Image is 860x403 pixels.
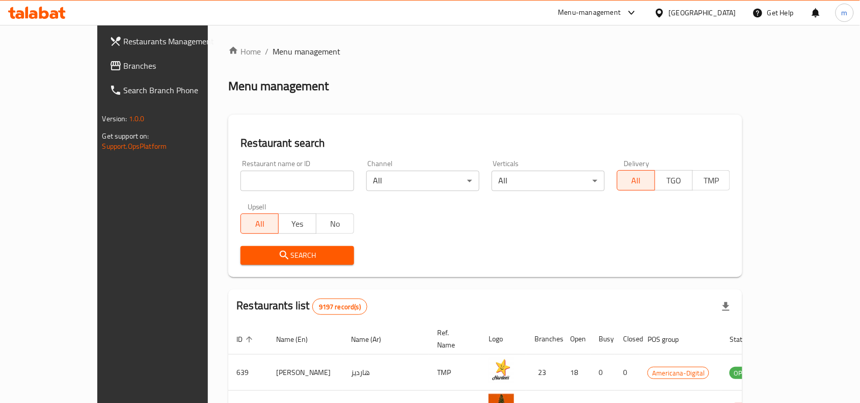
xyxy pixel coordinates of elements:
td: [PERSON_NAME] [268,355,343,391]
span: Ref. Name [437,327,468,351]
th: Logo [480,324,526,355]
span: POS group [648,333,692,345]
span: 1.0.0 [129,112,145,125]
td: 23 [526,355,562,391]
td: TMP [429,355,480,391]
span: All [245,217,275,231]
span: Status [730,333,763,345]
div: OPEN [730,367,755,379]
button: Yes [278,213,316,234]
a: Home [228,45,261,58]
div: All [492,171,605,191]
button: All [617,170,655,191]
th: Open [562,324,590,355]
span: ID [236,333,256,345]
input: Search for restaurant name or ID.. [240,171,354,191]
th: Branches [526,324,562,355]
span: Version: [102,112,127,125]
button: All [240,213,279,234]
td: 18 [562,355,590,391]
div: Menu-management [558,7,621,19]
h2: Menu management [228,78,329,94]
a: Branches [101,53,241,78]
span: Get support on: [102,129,149,143]
span: 9197 record(s) [313,302,367,312]
h2: Restaurants list [236,298,367,315]
td: 0 [590,355,615,391]
h2: Restaurant search [240,136,730,151]
label: Delivery [624,160,650,167]
span: Americana-Digital [648,367,709,379]
a: Search Branch Phone [101,78,241,102]
span: Menu management [273,45,340,58]
td: هارديز [343,355,429,391]
a: Support.OpsPlatform [102,140,167,153]
li: / [265,45,268,58]
nav: breadcrumb [228,45,742,58]
span: Branches [124,60,233,72]
span: Search Branch Phone [124,84,233,96]
button: TMP [692,170,731,191]
span: All [622,173,651,188]
span: Name (En) [276,333,321,345]
a: Restaurants Management [101,29,241,53]
label: Upsell [248,203,266,210]
td: 0 [615,355,639,391]
span: Search [249,249,345,262]
td: 639 [228,355,268,391]
span: m [842,7,848,18]
span: OPEN [730,367,755,379]
div: [GEOGRAPHIC_DATA] [669,7,736,18]
span: Restaurants Management [124,35,233,47]
div: All [366,171,479,191]
span: Yes [283,217,312,231]
button: Search [240,246,354,265]
th: Closed [615,324,639,355]
span: No [320,217,350,231]
div: Total records count [312,299,367,315]
span: TGO [659,173,689,188]
button: TGO [655,170,693,191]
div: Export file [714,294,738,319]
th: Busy [590,324,615,355]
button: No [316,213,354,234]
img: Hardee's [489,358,514,383]
span: Name (Ar) [351,333,394,345]
span: TMP [697,173,727,188]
